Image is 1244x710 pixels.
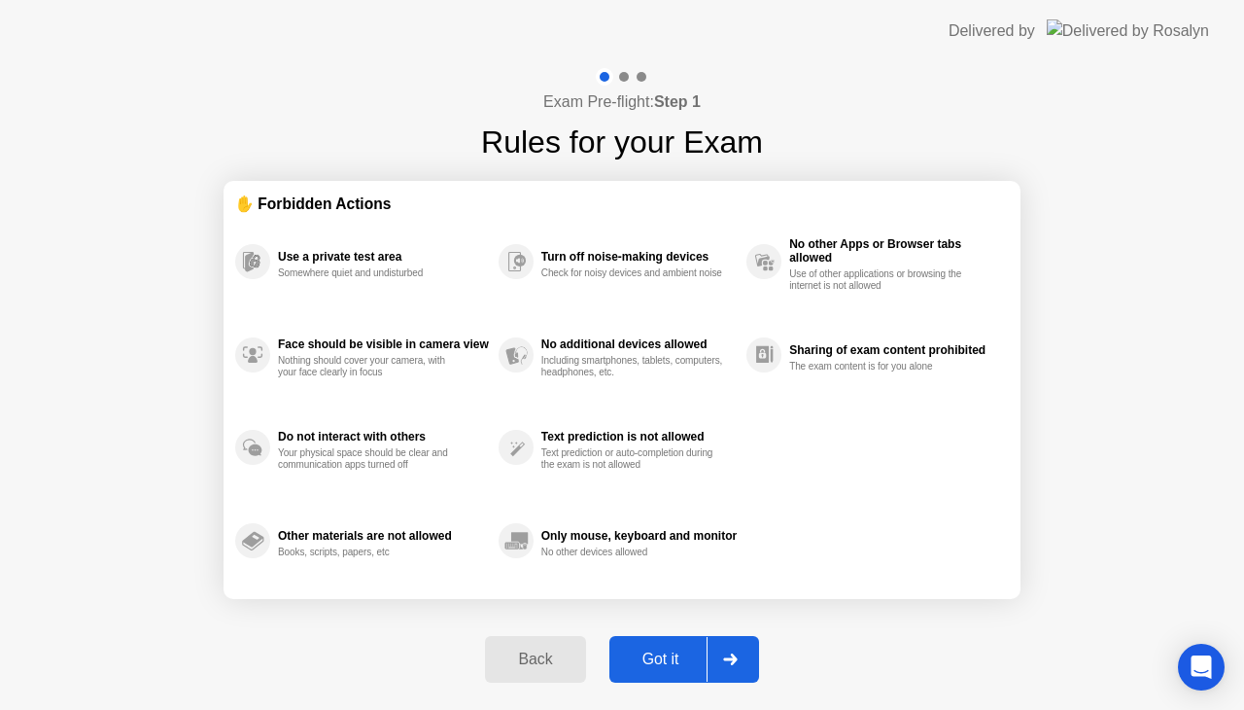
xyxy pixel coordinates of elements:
button: Got it [609,636,759,683]
div: No additional devices allowed [541,337,737,351]
div: Face should be visible in camera view [278,337,489,351]
div: No other Apps or Browser tabs allowed [789,237,999,265]
div: Nothing should cover your camera, with your face clearly in focus [278,355,462,378]
h4: Exam Pre-flight: [543,90,701,114]
div: Delivered by [949,19,1035,43]
div: Back [491,651,579,668]
div: Open Intercom Messenger [1178,644,1225,691]
div: The exam content is for you alone [789,361,973,373]
div: Only mouse, keyboard and monitor [541,529,737,543]
div: Books, scripts, papers, etc [278,547,462,558]
div: Got it [615,651,707,668]
div: Including smartphones, tablets, computers, headphones, etc. [541,355,725,378]
img: Delivered by Rosalyn [1047,19,1209,42]
div: Check for noisy devices and ambient noise [541,267,725,279]
div: Turn off noise-making devices [541,250,737,264]
div: Your physical space should be clear and communication apps turned off [278,447,462,471]
div: Use a private test area [278,250,489,264]
div: ✋ Forbidden Actions [235,193,1009,215]
div: Use of other applications or browsing the internet is not allowed [789,268,973,292]
button: Back [485,636,585,683]
div: Sharing of exam content prohibited [789,343,999,357]
h1: Rules for your Exam [481,119,763,165]
div: Text prediction or auto-completion during the exam is not allowed [541,447,725,471]
div: Other materials are not allowed [278,529,489,543]
b: Step 1 [654,93,701,110]
div: Text prediction is not allowed [541,430,737,444]
div: No other devices allowed [541,547,725,558]
div: Somewhere quiet and undisturbed [278,267,462,279]
div: Do not interact with others [278,430,489,444]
